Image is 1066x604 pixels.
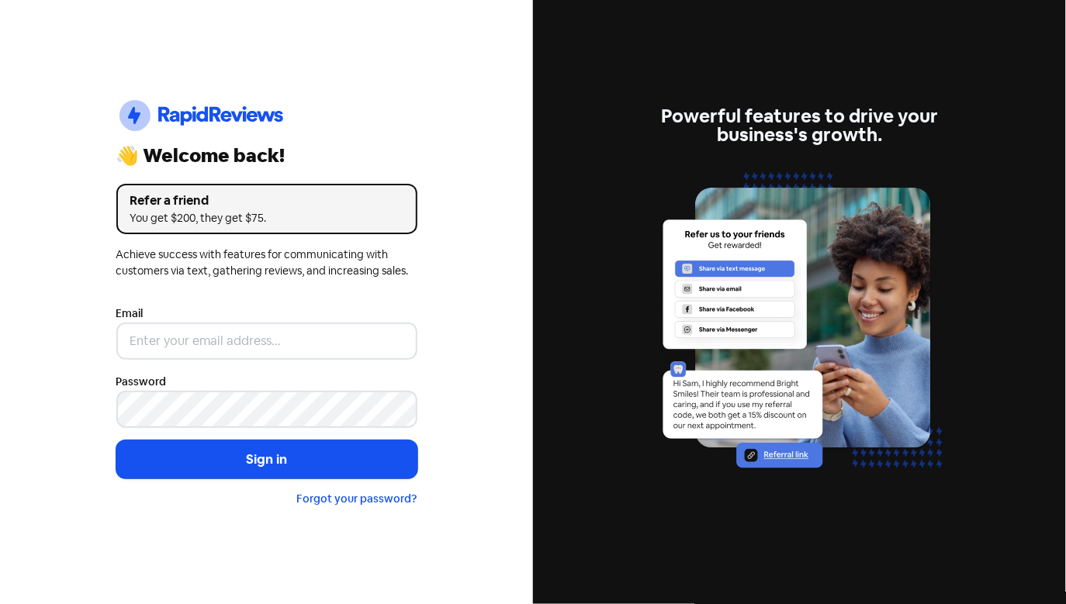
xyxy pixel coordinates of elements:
[116,374,167,390] label: Password
[130,210,403,226] div: You get $200, they get $75.
[116,323,417,360] input: Enter your email address...
[297,492,417,506] a: Forgot your password?
[649,107,950,144] div: Powerful features to drive your business's growth.
[116,305,144,322] label: Email
[130,192,403,210] div: Refer a friend
[116,440,417,479] button: Sign in
[649,163,950,497] img: referrals
[116,147,417,165] div: 👋 Welcome back!
[116,247,417,279] div: Achieve success with features for communicating with customers via text, gathering reviews, and i...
